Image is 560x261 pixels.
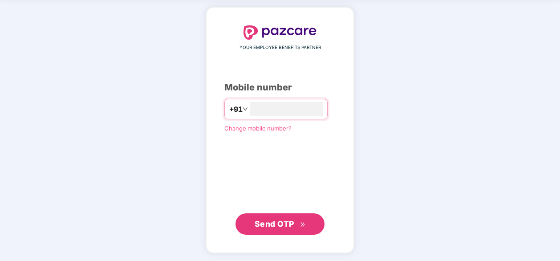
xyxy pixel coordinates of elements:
[243,25,317,40] img: logo
[255,219,294,228] span: Send OTP
[239,44,321,51] span: YOUR EMPLOYEE BENEFITS PARTNER
[235,213,325,235] button: Send OTPdouble-right
[224,125,292,132] a: Change mobile number?
[243,106,248,112] span: down
[300,222,306,228] span: double-right
[229,104,243,115] span: +91
[224,81,336,94] div: Mobile number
